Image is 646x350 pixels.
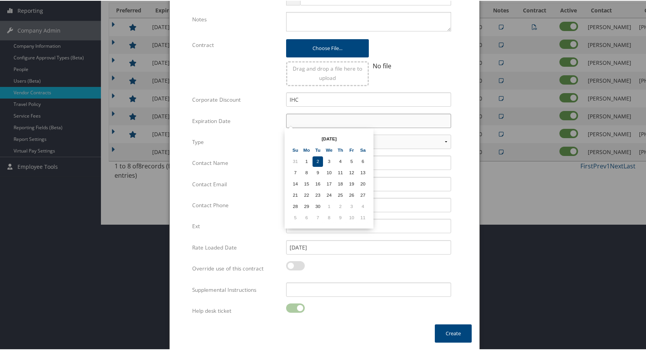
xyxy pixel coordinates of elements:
td: 30 [313,201,323,211]
td: 31 [290,156,300,166]
label: Help desk ticket [192,303,280,317]
td: 20 [358,178,368,189]
td: 6 [301,212,312,222]
td: 24 [324,189,334,200]
label: Expiration Date [192,113,280,128]
label: Type [192,134,280,149]
td: 15 [301,178,312,189]
span: No file [373,61,391,69]
td: 10 [346,212,357,222]
td: 17 [324,178,334,189]
td: 22 [301,189,312,200]
th: Th [335,144,346,155]
label: Notes [192,11,280,26]
label: Supplemental Instructions [192,282,280,296]
label: Contact Phone [192,197,280,212]
td: 4 [358,201,368,211]
td: 28 [290,201,300,211]
td: 19 [346,178,357,189]
td: 25 [335,189,346,200]
button: Create [435,324,472,342]
label: Corporate Discount [192,92,280,106]
td: 5 [290,212,300,222]
label: Contact Name [192,155,280,170]
td: 16 [313,178,323,189]
td: 21 [290,189,300,200]
th: [DATE] [301,133,357,144]
td: 6 [358,156,368,166]
td: 29 [301,201,312,211]
td: 3 [324,156,334,166]
td: 7 [313,212,323,222]
td: 7 [290,167,300,177]
td: 13 [358,167,368,177]
td: 9 [335,212,346,222]
label: Contact Email [192,176,280,191]
td: 4 [335,156,346,166]
label: Ext [192,218,280,233]
td: 8 [324,212,334,222]
td: 18 [335,178,346,189]
th: Sa [358,144,368,155]
td: 10 [324,167,334,177]
td: 14 [290,178,300,189]
td: 3 [346,201,357,211]
td: 2 [313,156,323,166]
th: We [324,144,334,155]
td: 11 [335,167,346,177]
td: 8 [301,167,312,177]
th: Mo [301,144,312,155]
td: 5 [346,156,357,166]
label: Override use of this contract [192,260,280,275]
td: 1 [301,156,312,166]
th: Fr [346,144,357,155]
td: 26 [346,189,357,200]
td: 11 [358,212,368,222]
span: Drag and drop a file here to upload [293,64,362,81]
td: 27 [358,189,368,200]
td: 1 [324,201,334,211]
label: Rate Loaded Date [192,239,280,254]
td: 12 [346,167,357,177]
td: 9 [313,167,323,177]
td: 23 [313,189,323,200]
td: 2 [335,201,346,211]
th: Tu [313,144,323,155]
label: Contract [192,37,280,52]
th: Su [290,144,300,155]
